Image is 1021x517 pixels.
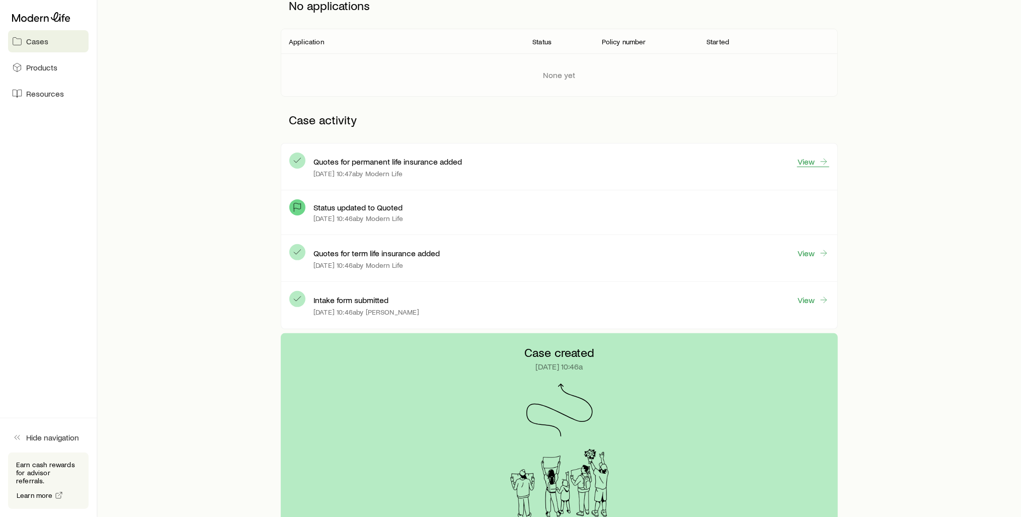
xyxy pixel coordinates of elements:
p: Started [706,38,729,46]
a: View [797,156,829,167]
button: Hide navigation [8,426,89,449]
p: [DATE] 10:46a by [PERSON_NAME] [313,308,420,316]
p: None yet [543,70,576,80]
span: Hide navigation [26,432,79,442]
p: Intake form submitted [313,295,388,305]
span: Products [26,62,57,72]
span: Learn more [17,492,53,499]
div: Earn cash rewards for advisor referrals.Learn more [8,453,89,509]
span: Cases [26,36,48,46]
p: Application [289,38,324,46]
p: [DATE] 10:47a by Modern Life [313,170,403,178]
a: View [797,248,829,259]
p: [DATE] 10:46a by Modern Life [313,214,403,223]
a: Products [8,56,89,79]
a: View [797,294,829,306]
p: Earn cash rewards for advisor referrals. [16,461,81,485]
p: Case activity [281,105,838,135]
p: [DATE] 10:46a [536,361,583,372]
p: Policy number [602,38,646,46]
p: Quotes for permanent life insurance added [313,157,462,167]
p: Status [532,38,552,46]
p: Status updated to Quoted [313,202,403,212]
p: [DATE] 10:46a by Modern Life [313,261,403,269]
span: Resources [26,89,64,99]
a: Resources [8,83,89,105]
p: Quotes for term life insurance added [313,248,440,258]
p: Case created [524,345,594,359]
a: Cases [8,30,89,52]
